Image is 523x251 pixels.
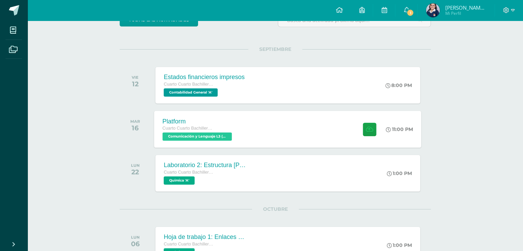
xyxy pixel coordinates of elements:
span: Cuarto Cuarto Bachillerato en Ciencias y Letras con Orientación en Computación [164,242,215,247]
span: 1 [406,9,414,17]
span: Cuarto Cuarto Bachillerato en Ciencias y Letras con Orientación en Computación [164,170,215,175]
div: 8:00 PM [385,82,412,88]
span: OCTUBRE [252,206,299,212]
div: LUN [131,235,140,240]
div: 1:00 PM [387,242,412,248]
div: 06 [131,240,140,248]
span: SEPTIEMBRE [248,46,302,52]
div: 22 [131,168,140,176]
span: Química 'A' [164,176,195,185]
span: Cuarto Cuarto Bachillerato en Ciencias y Letras con Orientación en Computación [164,82,215,87]
div: Hoja de trabajo 1: Enlaces y estructura [PERSON_NAME] [164,233,246,241]
div: Laboratorio 2: Estructura [PERSON_NAME] [164,162,246,169]
div: Estados financieros impresos [164,74,244,81]
div: 12 [132,80,139,88]
div: Platform [163,118,234,125]
div: MAR [130,119,140,124]
div: 16 [130,124,140,132]
span: Mi Perfil [445,10,486,16]
div: 11:00 PM [386,126,413,132]
img: 1510b84779b81bd820964abaaa720485.png [426,3,440,17]
div: LUN [131,163,140,168]
span: Comunicación y Lenguaje L3 (Inglés Técnico) 4 'A' [163,132,232,141]
span: Cuarto Cuarto Bachillerato en Ciencias y Letras con Orientación en Computación [163,126,215,131]
span: [PERSON_NAME] [GEOGRAPHIC_DATA] [445,4,486,11]
div: 1:00 PM [387,170,412,176]
span: Contabilidad General 'A' [164,88,218,97]
div: VIE [132,75,139,80]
